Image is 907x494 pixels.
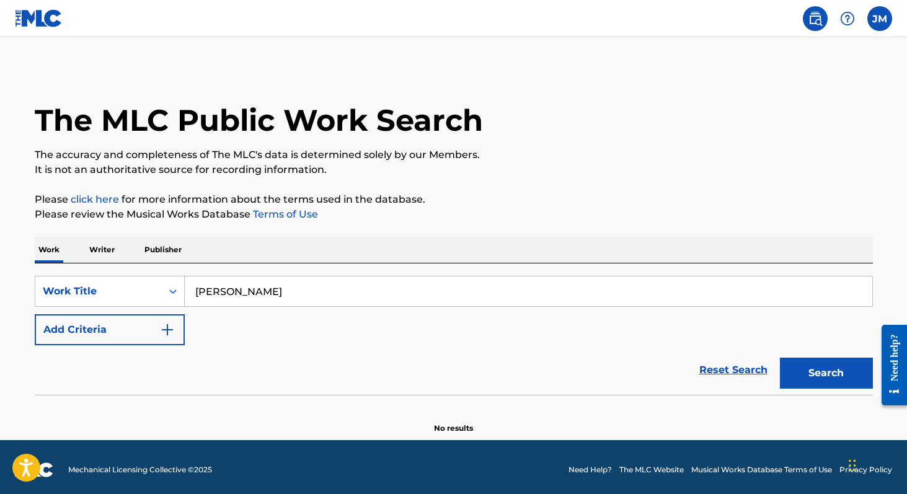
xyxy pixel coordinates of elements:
a: Terms of Use [250,208,318,220]
div: Help [835,6,860,31]
form: Search Form [35,276,873,395]
div: User Menu [867,6,892,31]
p: The accuracy and completeness of The MLC's data is determined solely by our Members. [35,148,873,162]
p: Publisher [141,237,185,263]
img: 9d2ae6d4665cec9f34b9.svg [160,322,175,337]
h1: The MLC Public Work Search [35,102,483,139]
div: Drag [849,447,856,484]
img: search [808,11,823,26]
a: The MLC Website [619,464,684,475]
a: Privacy Policy [839,464,892,475]
img: help [840,11,855,26]
button: Search [780,358,873,389]
iframe: Chat Widget [845,434,907,494]
p: Please review the Musical Works Database [35,207,873,222]
iframe: Resource Center [872,315,907,415]
a: Need Help? [569,464,612,475]
img: MLC Logo [15,9,63,27]
a: click here [71,193,119,205]
a: Reset Search [693,356,774,384]
p: Work [35,237,63,263]
p: Writer [86,237,118,263]
button: Add Criteria [35,314,185,345]
span: Mechanical Licensing Collective © 2025 [68,464,212,475]
p: Please for more information about the terms used in the database. [35,192,873,207]
div: Work Title [43,284,154,299]
a: Public Search [803,6,828,31]
p: It is not an authoritative source for recording information. [35,162,873,177]
p: No results [434,408,473,434]
a: Musical Works Database Terms of Use [691,464,832,475]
